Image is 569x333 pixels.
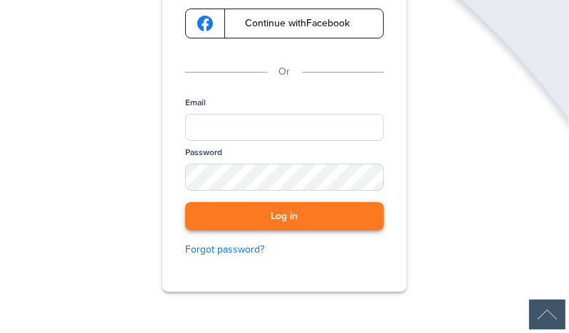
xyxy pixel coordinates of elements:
[529,300,565,329] img: Back to Top
[197,16,213,31] img: google-logo
[185,97,206,109] label: Email
[185,242,384,258] a: Forgot password?
[185,9,384,38] a: google-logoContinue withFacebook
[279,64,291,80] p: Or
[529,300,565,329] div: Scroll Back to Top
[231,18,350,28] span: Continue with Facebook
[185,202,384,231] button: Log in
[185,114,384,141] input: Email
[185,164,384,191] input: Password
[185,147,222,159] label: Password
